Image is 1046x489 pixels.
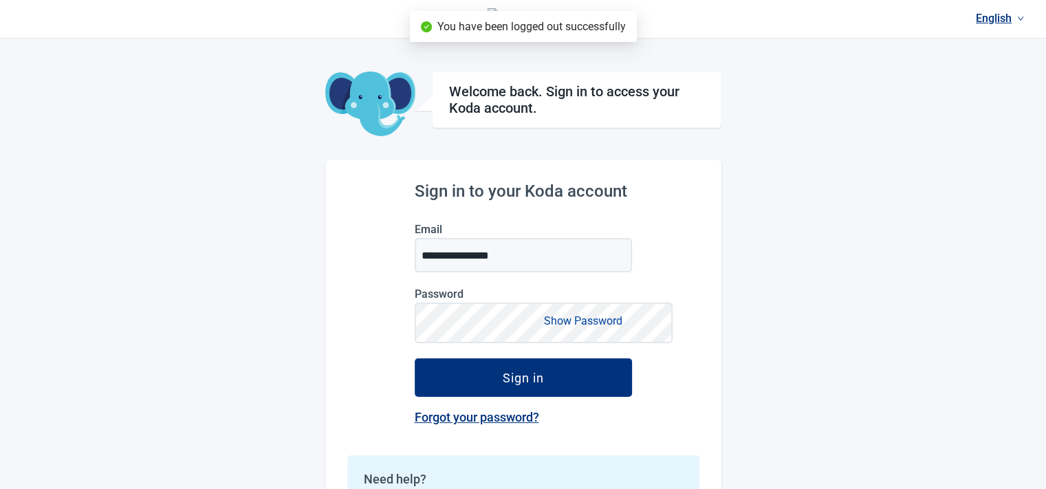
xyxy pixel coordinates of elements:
[488,8,558,30] img: Koda Health
[415,223,632,236] label: Email
[437,20,626,33] span: You have been logged out successfully
[1017,15,1024,22] span: down
[970,7,1029,30] a: Current language: English
[503,371,544,384] div: Sign in
[415,410,539,424] a: Forgot your password?
[364,472,683,486] h2: Need help?
[540,312,626,330] button: Show Password
[415,287,632,301] label: Password
[415,182,632,201] h2: Sign in to your Koda account
[325,72,415,138] img: Koda Elephant
[449,83,704,116] h1: Welcome back. Sign in to access your Koda account.
[421,21,432,32] span: check-circle
[415,358,632,397] button: Sign in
